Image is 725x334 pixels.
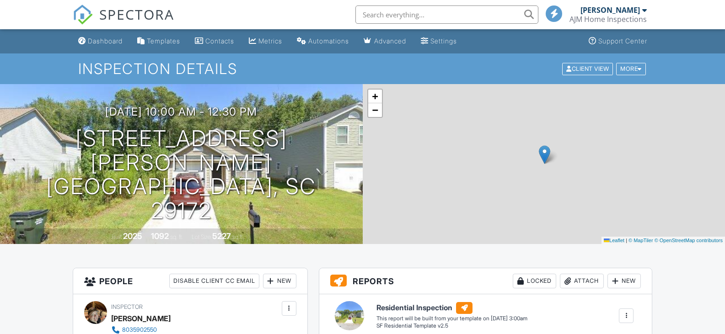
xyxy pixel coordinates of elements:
span: | [626,238,627,243]
a: Zoom out [368,103,382,117]
a: Zoom in [368,90,382,103]
div: Metrics [258,37,282,45]
a: Templates [134,33,184,50]
a: Dashboard [75,33,126,50]
div: 1092 [151,231,169,241]
div: [PERSON_NAME] [580,5,640,15]
a: Metrics [245,33,286,50]
img: Marker [539,145,550,164]
span: − [372,104,378,116]
a: SPECTORA [73,12,174,32]
span: SPECTORA [99,5,174,24]
input: Search everything... [355,5,538,24]
a: Settings [417,33,461,50]
a: © MapTiler [628,238,653,243]
img: The Best Home Inspection Software - Spectora [73,5,93,25]
div: More [616,63,646,75]
div: Client View [562,63,613,75]
a: Advanced [360,33,410,50]
span: + [372,90,378,102]
a: Client View [561,65,615,72]
h3: People [73,268,307,294]
h6: Residential Inspection [376,302,527,314]
a: Leaflet [604,238,624,243]
div: New [607,274,641,288]
span: Lot Size [192,233,211,240]
a: Automations (Basic) [293,33,353,50]
div: Dashboard [88,37,123,45]
div: Templates [147,37,180,45]
div: [PERSON_NAME] [111,312,171,325]
div: This report will be built from your template on [DATE] 3:00am [376,315,527,322]
div: 2025 [123,231,142,241]
div: Advanced [374,37,406,45]
h3: [DATE] 10:00 am - 12:30 pm [105,106,257,118]
div: SF Residential Template v2.5 [376,322,527,330]
a: © OpenStreetMap contributors [655,238,723,243]
div: Locked [513,274,556,288]
div: Automations [308,37,349,45]
h1: Inspection Details [78,61,646,77]
a: Contacts [191,33,238,50]
div: Disable Client CC Email [169,274,259,288]
div: AJM Home Inspections [569,15,647,24]
div: Support Center [598,37,647,45]
div: Attach [560,274,604,288]
div: 5227 [212,231,231,241]
div: Settings [430,37,457,45]
h3: Reports [319,268,652,294]
h1: [STREET_ADDRESS][PERSON_NAME] [GEOGRAPHIC_DATA], SC 29172 [15,127,348,223]
div: New [263,274,296,288]
a: Support Center [585,33,651,50]
span: Built [112,233,122,240]
span: sq. ft. [170,233,183,240]
div: Contacts [205,37,234,45]
span: Inspector [111,303,143,310]
div: 8035902550 [122,326,157,334]
span: sq.ft. [232,233,244,240]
